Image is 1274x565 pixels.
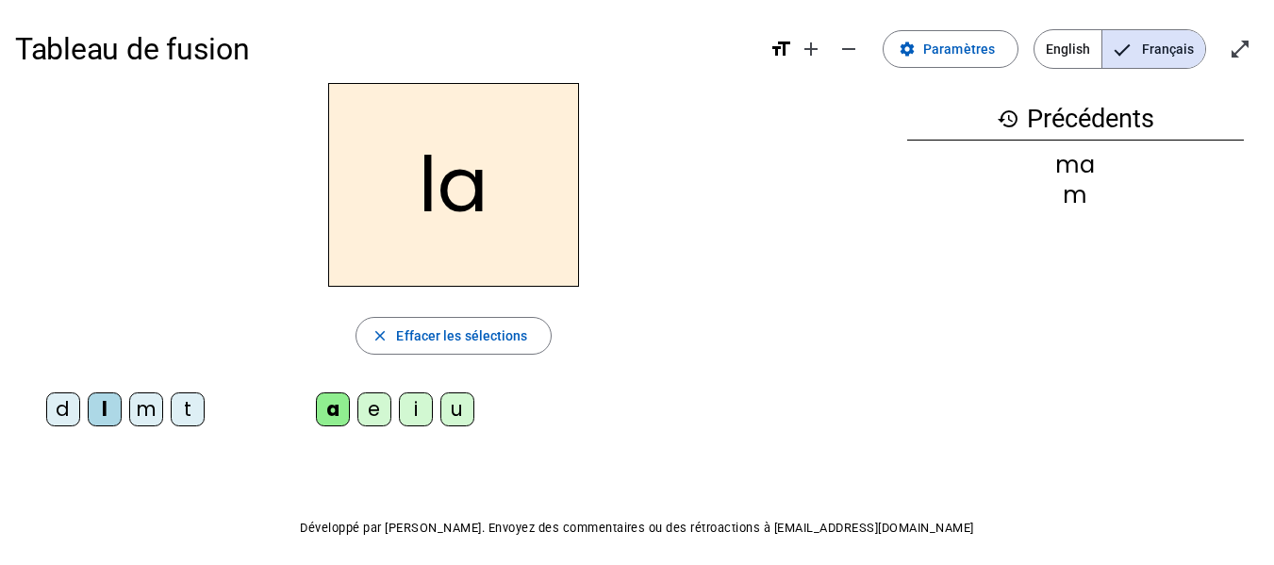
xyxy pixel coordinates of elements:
mat-icon: open_in_full [1229,38,1251,60]
div: i [399,392,433,426]
mat-icon: remove [837,38,860,60]
div: m [907,184,1244,207]
span: Français [1102,30,1205,68]
p: Développé par [PERSON_NAME]. Envoyez des commentaires ou des rétroactions à [EMAIL_ADDRESS][DOMAI... [15,517,1259,540]
mat-button-toggle-group: Language selection [1034,29,1206,69]
div: l [88,392,122,426]
mat-icon: format_size [769,38,792,60]
mat-icon: close [372,327,389,344]
mat-icon: settings [899,41,916,58]
span: Paramètres [923,38,995,60]
button: Effacer les sélections [356,317,551,355]
h1: Tableau de fusion [15,19,754,79]
button: Paramètres [883,30,1018,68]
div: t [171,392,205,426]
span: English [1034,30,1101,68]
h2: la [328,83,579,287]
button: Entrer en plein écran [1221,30,1259,68]
button: Augmenter la taille de la police [792,30,830,68]
mat-icon: history [997,108,1019,130]
div: ma [907,154,1244,176]
div: d [46,392,80,426]
mat-icon: add [800,38,822,60]
div: u [440,392,474,426]
div: e [357,392,391,426]
h3: Précédents [907,98,1244,141]
div: m [129,392,163,426]
div: a [316,392,350,426]
span: Effacer les sélections [396,324,527,347]
button: Diminuer la taille de la police [830,30,868,68]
